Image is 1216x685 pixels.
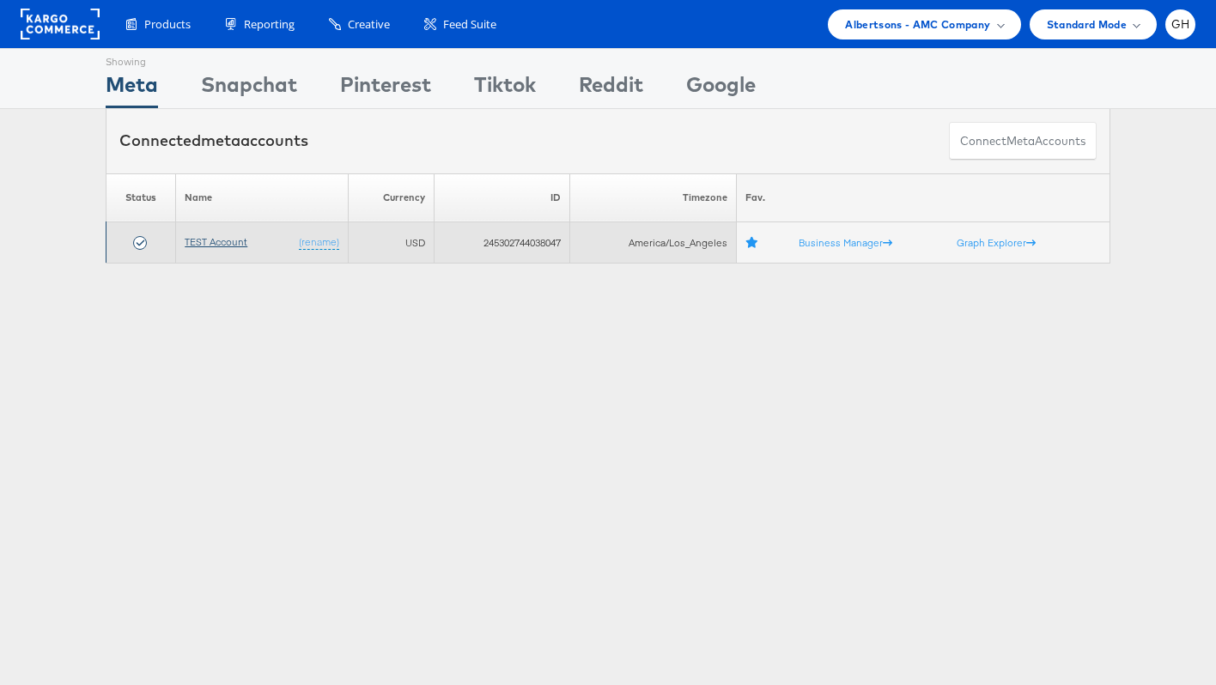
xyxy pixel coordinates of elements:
[176,173,349,222] th: Name
[1047,15,1127,33] span: Standard Mode
[106,70,158,108] div: Meta
[1171,19,1190,30] span: GH
[106,49,158,70] div: Showing
[435,222,570,264] td: 245302744038047
[185,235,247,248] a: TEST Account
[570,173,737,222] th: Timezone
[845,15,990,33] span: Albertsons - AMC Company
[686,70,756,108] div: Google
[201,130,240,150] span: meta
[443,16,496,33] span: Feed Suite
[570,222,737,264] td: America/Los_Angeles
[348,16,390,33] span: Creative
[349,222,435,264] td: USD
[201,70,297,108] div: Snapchat
[1006,133,1035,149] span: meta
[435,173,570,222] th: ID
[799,236,892,249] a: Business Manager
[949,122,1097,161] button: ConnectmetaAccounts
[244,16,295,33] span: Reporting
[349,173,435,222] th: Currency
[106,173,176,222] th: Status
[579,70,643,108] div: Reddit
[957,236,1036,249] a: Graph Explorer
[119,130,308,152] div: Connected accounts
[144,16,191,33] span: Products
[340,70,431,108] div: Pinterest
[299,235,339,250] a: (rename)
[474,70,536,108] div: Tiktok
